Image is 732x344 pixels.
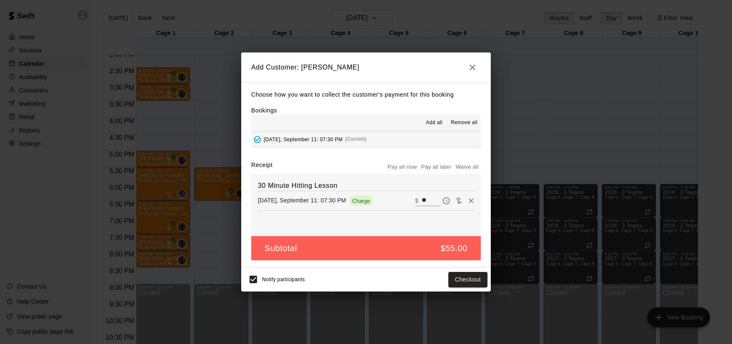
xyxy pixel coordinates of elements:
h2: Add Customer: [PERSON_NAME] [241,52,491,82]
button: Add all [421,116,448,130]
p: [DATE], September 11: 07:30 PM [258,196,346,204]
button: Added - Collect Payment [251,133,264,146]
span: (Current) [345,136,367,142]
p: Choose how you want to collect the customer's payment for this booking [251,90,481,100]
span: Pay later [440,197,453,204]
span: Charge [349,198,373,204]
span: Remove all [451,119,477,127]
button: Pay all now [386,161,419,174]
label: Receipt [251,161,272,174]
span: [DATE], September 11: 07:30 PM [264,136,343,142]
button: Pay all later [419,161,454,174]
span: Notify participants [262,277,305,283]
button: Checkout [448,272,487,287]
button: Remove [465,194,477,207]
span: Waive payment [453,197,465,204]
button: Added - Collect Payment[DATE], September 11: 07:30 PM(Current) [251,132,481,147]
button: Remove all [448,116,481,130]
h5: Subtotal [265,243,297,254]
h6: 30 Minute Hitting Lesson [258,180,474,191]
p: $ [415,197,418,205]
span: Add all [426,119,443,127]
h5: $55.00 [440,243,467,254]
label: Bookings [251,107,277,114]
button: Waive all [453,161,481,174]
